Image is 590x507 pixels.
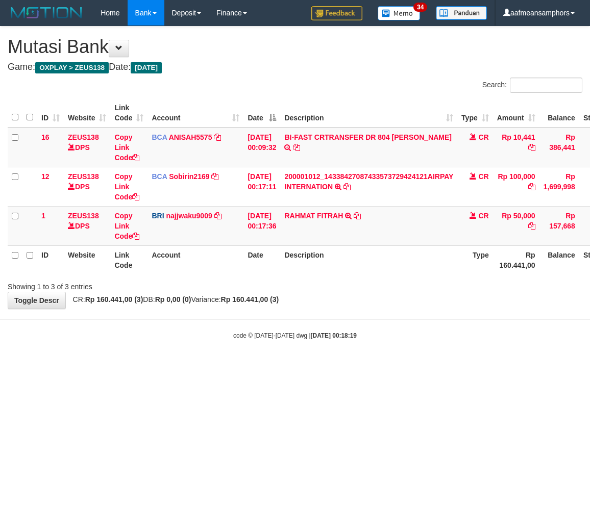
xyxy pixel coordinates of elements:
th: Rp 160.441,00 [493,245,539,274]
th: Balance [539,245,579,274]
a: Copy Rp 100,000 to clipboard [528,183,535,191]
a: RAHMAT FITRAH [284,212,343,220]
span: CR [479,172,489,181]
td: DPS [64,128,110,167]
a: Copy Rp 10,441 to clipboard [528,143,535,151]
div: Showing 1 to 3 of 3 entries [8,277,238,292]
th: Balance [539,98,579,128]
th: Account [147,245,243,274]
td: [DATE] 00:09:32 [243,128,280,167]
h4: Game: Date: [8,62,582,72]
a: Copy ANISAH5575 to clipboard [214,133,221,141]
a: Copy Link Code [114,172,139,201]
a: ZEUS138 [68,212,99,220]
th: Website [64,245,110,274]
span: 1 [41,212,45,220]
label: Search: [482,78,582,93]
h1: Mutasi Bank [8,37,582,57]
a: Toggle Descr [8,292,66,309]
span: CR [479,133,489,141]
img: Button%20Memo.svg [378,6,421,20]
a: 200001012_14338427087433573729424121AIRPAY INTERNATION [284,172,453,191]
a: Copy Sobirin2169 to clipboard [211,172,218,181]
a: Copy BI-FAST CRTRANSFER DR 804 AGUS SALIM to clipboard [293,143,300,151]
span: CR [479,212,489,220]
th: Date [243,245,280,274]
th: ID [37,245,64,274]
td: DPS [64,167,110,206]
a: Copy 200001012_14338427087433573729424121AIRPAY INTERNATION to clipboard [343,183,351,191]
span: OXPLAY > ZEUS138 [35,62,109,73]
span: BCA [152,172,167,181]
td: Rp 386,441 [539,128,579,167]
td: BI-FAST CRTRANSFER DR 804 [PERSON_NAME] [280,128,457,167]
td: Rp 100,000 [493,167,539,206]
td: [DATE] 00:17:11 [243,167,280,206]
span: BRI [152,212,164,220]
strong: [DATE] 00:18:19 [311,332,357,339]
th: Link Code [110,245,147,274]
strong: Rp 160.441,00 (3) [221,295,279,303]
input: Search: [510,78,582,93]
th: Website: activate to sort column ascending [64,98,110,128]
span: 16 [41,133,50,141]
th: Description: activate to sort column ascending [280,98,457,128]
td: DPS [64,206,110,245]
th: Date: activate to sort column descending [243,98,280,128]
a: najjwaku9009 [166,212,212,220]
th: Type [457,245,493,274]
a: Copy RAHMAT FITRAH to clipboard [354,212,361,220]
strong: Rp 0,00 (0) [155,295,191,303]
a: ANISAH5575 [169,133,212,141]
td: Rp 1,699,998 [539,167,579,206]
span: 12 [41,172,50,181]
img: MOTION_logo.png [8,5,85,20]
span: [DATE] [131,62,162,73]
td: Rp 10,441 [493,128,539,167]
td: Rp 157,668 [539,206,579,245]
a: Copy Link Code [114,133,139,162]
a: Copy Link Code [114,212,139,240]
th: Type: activate to sort column ascending [457,98,493,128]
th: ID: activate to sort column ascending [37,98,64,128]
td: [DATE] 00:17:36 [243,206,280,245]
img: Feedback.jpg [311,6,362,20]
td: Rp 50,000 [493,206,539,245]
strong: Rp 160.441,00 (3) [85,295,143,303]
th: Link Code: activate to sort column ascending [110,98,147,128]
small: code © [DATE]-[DATE] dwg | [233,332,357,339]
a: Sobirin2169 [169,172,209,181]
img: panduan.png [436,6,487,20]
a: ZEUS138 [68,133,99,141]
th: Account: activate to sort column ascending [147,98,243,128]
a: ZEUS138 [68,172,99,181]
th: Amount: activate to sort column ascending [493,98,539,128]
th: Description [280,245,457,274]
span: 34 [413,3,427,12]
span: BCA [152,133,167,141]
span: CR: DB: Variance: [68,295,279,303]
a: Copy Rp 50,000 to clipboard [528,222,535,230]
a: Copy najjwaku9009 to clipboard [214,212,222,220]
